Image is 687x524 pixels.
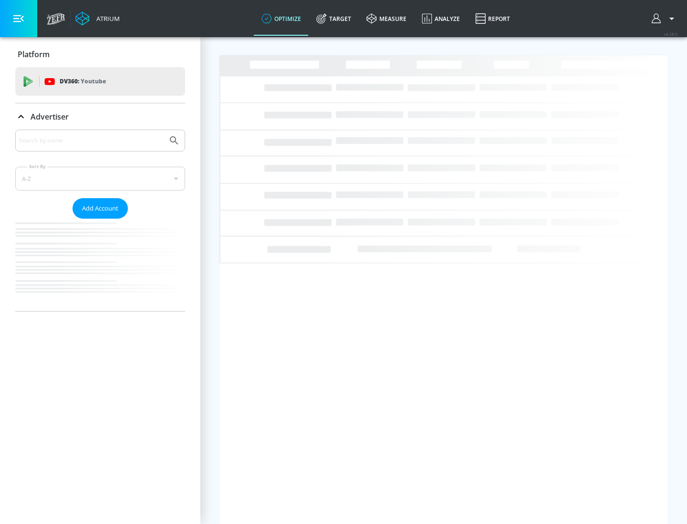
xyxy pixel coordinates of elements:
[664,31,677,37] span: v 4.28.0
[254,1,309,36] a: optimize
[60,76,106,87] p: DV360:
[81,76,106,86] p: Youtube
[309,1,359,36] a: Target
[359,1,414,36] a: measure
[15,41,185,68] div: Platform
[15,67,185,96] div: DV360: Youtube
[31,111,69,122] p: Advertiser
[93,14,120,23] div: Atrium
[75,11,120,26] a: Atrium
[15,130,185,311] div: Advertiser
[468,1,518,36] a: Report
[19,134,164,147] input: Search by name
[82,203,118,214] span: Add Account
[27,163,48,170] label: Sort By
[15,103,185,130] div: Advertiser
[15,167,185,191] div: A-Z
[18,49,50,60] p: Platform
[73,198,128,219] button: Add Account
[15,219,185,311] nav: list of Advertiser
[414,1,468,36] a: Analyze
